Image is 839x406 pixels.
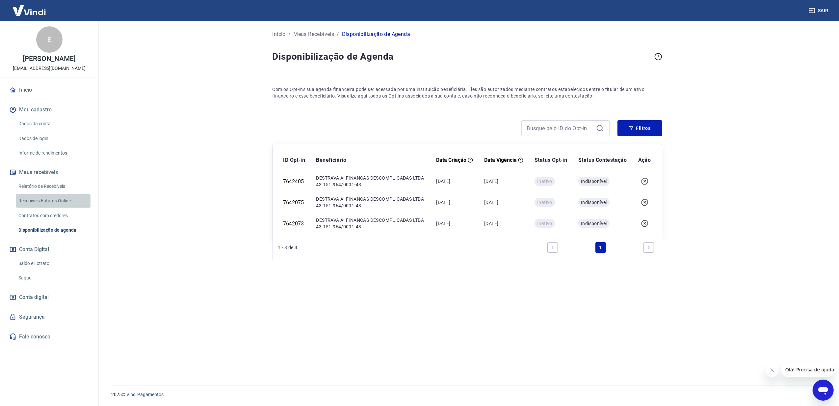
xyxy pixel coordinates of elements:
a: Segurança [8,310,91,324]
a: Vindi Pagamentos [126,392,164,397]
span: Olá! Precisa de ajuda? [4,5,55,10]
div: 7642073 [283,220,306,227]
p: 2025 © [111,391,823,398]
p: [DATE] [436,199,474,206]
p: 1 - 3 de 3 [278,244,298,251]
a: Recebíveis Futuros Online [16,194,91,208]
p: Disponibilização de Agenda [342,30,410,38]
p: [DATE] [484,199,524,206]
div: E [36,26,63,53]
a: Dados de login [16,132,91,145]
span: Inativo [537,178,552,185]
iframe: Botão para abrir a janela de mensagens [813,380,834,401]
p: [DATE] [484,220,524,227]
p: Status Contestação [578,156,628,164]
p: Status Opt-in [535,156,568,164]
p: Beneficiário [316,156,426,164]
button: Meus recebíveis [8,165,91,180]
a: Next page [643,242,654,253]
p: / [337,30,339,38]
img: Vindi [8,0,51,20]
a: Início [273,30,286,38]
a: Dados da conta [16,117,91,130]
p: DESTRAVA AI FINANCAS DESCOMPLICADAS LTDA [316,196,424,202]
p: DESTRAVA AI FINANCAS DESCOMPLICADAS LTDA [316,175,424,181]
button: Sair [807,5,831,17]
p: DESTRAVA AI FINANCAS DESCOMPLICADAS LTDA [316,217,424,223]
input: Busque pelo ID do Opt-in [527,123,593,133]
p: ID Opt-in [283,156,306,164]
iframe: Mensagem da empresa [781,362,834,377]
a: Saque [16,271,91,285]
p: Com os Opt-ins sua agenda financeira pode ser acessada por uma instituição beneficiária. Eles são... [273,86,662,99]
ul: Pagination [545,240,657,255]
a: Conta digital [8,290,91,304]
div: 7642075 [283,199,306,206]
p: [DATE] [436,178,474,185]
p: [DATE] [484,178,524,185]
div: Data Criação [436,157,474,163]
button: Conta Digital [8,242,91,257]
img: tab_keywords_by_traffic_grey.svg [69,38,75,43]
a: Relatório de Recebíveis [16,180,91,193]
a: Saldo e Extrato [16,257,91,270]
p: 43.151.964/0001-43 [316,202,424,209]
a: Início [8,83,91,97]
span: Indisponível [581,199,607,206]
div: Palavras-chave [77,39,106,43]
p: [PERSON_NAME] [23,55,75,62]
div: Domínio [35,39,50,43]
img: logo_orange.svg [11,11,16,16]
p: 43.151.964/0001-43 [316,223,424,230]
a: Contratos com credores [16,209,91,222]
a: Disponibilização de agenda [16,223,91,237]
div: 7642405 [283,178,306,185]
iframe: Fechar mensagem [766,364,779,377]
span: Inativo [537,199,552,206]
span: Indisponível [581,220,607,227]
div: v 4.0.25 [18,11,32,16]
a: Meus Recebíveis [293,30,334,38]
a: Fale conosco [8,330,91,344]
img: tab_domain_overview_orange.svg [27,38,33,43]
span: Conta digital [19,293,49,302]
p: / [288,30,291,38]
img: website_grey.svg [11,17,16,22]
a: Informe de rendimentos [16,146,91,160]
p: Ação [638,156,651,164]
a: Previous page [547,242,558,253]
button: Meu cadastro [8,102,91,117]
span: Inativo [537,220,552,227]
p: 43.151.964/0001-43 [316,181,424,188]
a: Page 1 is your current page [595,242,606,253]
h4: Disponibilização de Agenda [273,50,652,63]
div: Data Vigência [484,157,524,163]
button: Filtros [617,120,662,136]
div: [PERSON_NAME]: [DOMAIN_NAME] [17,17,94,22]
span: Indisponível [581,178,607,185]
p: [EMAIL_ADDRESS][DOMAIN_NAME] [13,65,86,72]
p: [DATE] [436,220,474,227]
